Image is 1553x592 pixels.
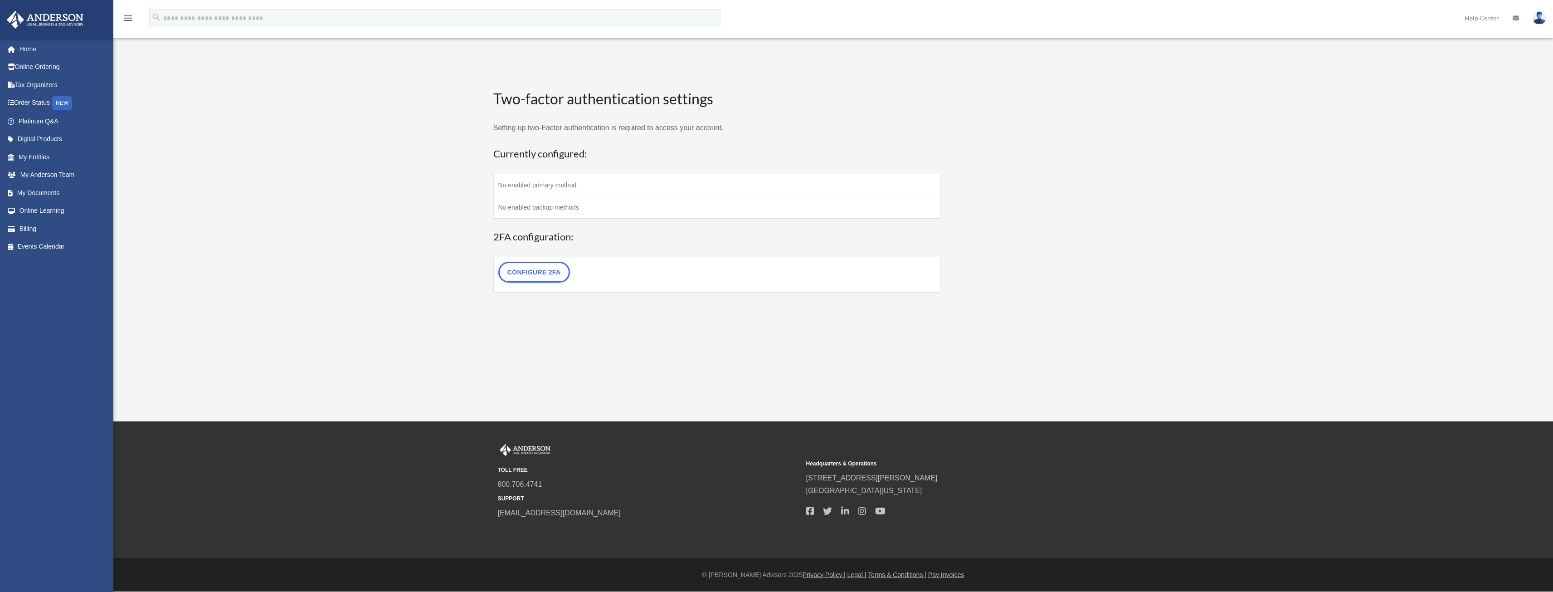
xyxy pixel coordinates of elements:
[806,487,922,494] a: [GEOGRAPHIC_DATA][US_STATE]
[6,76,113,94] a: Tax Organizers
[6,148,113,166] a: My Entities
[493,122,941,134] p: Setting up two-Factor authentication is required to access your account.
[6,184,113,202] a: My Documents
[498,465,800,475] small: TOLL FREE
[151,12,161,22] i: search
[1533,11,1546,24] img: User Pic
[113,569,1553,581] div: © [PERSON_NAME] Advisors 2025
[6,202,113,220] a: Online Learning
[6,220,113,238] a: Billing
[868,571,926,578] a: Terms & Conditions |
[6,58,113,76] a: Online Ordering
[493,147,941,161] h3: Currently configured:
[52,96,72,110] div: NEW
[6,112,113,130] a: Platinum Q&A
[493,230,941,244] h3: 2FA configuration:
[493,89,941,109] h2: Two-factor authentication settings
[122,16,133,24] a: menu
[803,571,846,578] a: Privacy Policy |
[493,174,940,196] td: No enabled primary method
[806,474,938,482] a: [STREET_ADDRESS][PERSON_NAME]
[493,196,940,219] td: No enabled backup methods
[6,166,113,184] a: My Anderson Team
[847,571,867,578] a: Legal |
[122,13,133,24] i: menu
[498,262,570,283] a: Configure 2FA
[4,11,86,29] img: Anderson Advisors Platinum Portal
[806,459,1108,469] small: Headquarters & Operations
[498,509,621,517] a: [EMAIL_ADDRESS][DOMAIN_NAME]
[498,494,800,504] small: SUPPORT
[928,571,964,578] a: Pay Invoices
[498,480,542,488] a: 800.706.4741
[6,238,113,256] a: Events Calendar
[6,130,113,148] a: Digital Products
[498,444,552,456] img: Anderson Advisors Platinum Portal
[6,94,113,113] a: Order StatusNEW
[6,40,113,58] a: Home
